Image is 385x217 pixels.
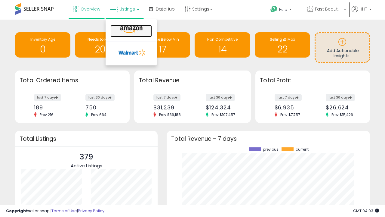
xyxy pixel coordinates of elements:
label: last 30 days [85,94,115,101]
h1: 22 [258,44,307,54]
strong: Copyright [6,208,28,214]
span: current [296,147,309,152]
div: $124,324 [206,104,240,111]
a: Terms of Use [51,208,77,214]
span: Prev: $107,457 [208,112,238,117]
a: Add Actionable Insights [316,33,369,62]
span: previous [263,147,279,152]
h1: 0 [18,44,67,54]
span: Fast Beauty ([GEOGRAPHIC_DATA]) [315,6,342,12]
a: Needs to Reprice 207 [75,32,130,58]
span: Selling @ Max [270,37,295,42]
span: BB Price Below Min [146,37,179,42]
h3: Total Profit [260,76,365,85]
span: DataHub [156,6,175,12]
span: Prev: $7,757 [277,112,303,117]
a: Privacy Policy [78,208,104,214]
a: Help [266,1,302,20]
h3: Total Revenue - 7 days [171,137,365,141]
h3: Total Ordered Items [20,76,125,85]
span: Prev: $36,188 [156,112,184,117]
label: last 30 days [326,94,355,101]
h3: Total Listings [20,137,153,141]
span: Hi IT [359,6,367,12]
a: Hi IT [352,6,371,20]
div: 189 [34,104,68,111]
a: Non Competitive 14 [195,32,250,58]
label: last 7 days [275,94,302,101]
label: last 7 days [34,94,61,101]
span: Active Listings [71,162,102,169]
a: Inventory Age 0 [15,32,70,58]
span: Add Actionable Insights [327,48,359,59]
div: $26,624 [326,104,359,111]
span: Needs to Reprice [88,37,118,42]
h1: 14 [198,44,247,54]
h1: 17 [138,44,187,54]
span: Inventory Age [30,37,55,42]
p: 379 [71,151,102,163]
span: 2025-09-7 04:03 GMT [353,208,379,214]
span: Prev: 664 [88,112,109,117]
label: last 7 days [153,94,180,101]
span: Prev: 216 [37,112,57,117]
div: $6,935 [275,104,308,111]
div: 750 [85,104,119,111]
label: last 30 days [206,94,235,101]
h1: 207 [78,44,127,54]
a: Selling @ Max 22 [255,32,310,58]
div: $31,239 [153,104,188,111]
span: Non Competitive [207,37,238,42]
span: Prev: $15,426 [328,112,356,117]
div: seller snap | | [6,208,104,214]
span: Help [279,7,287,12]
i: Get Help [270,5,278,13]
a: BB Price Below Min 17 [135,32,190,58]
span: Listings [119,6,135,12]
h3: Total Revenue [139,76,246,85]
span: Overview [81,6,100,12]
